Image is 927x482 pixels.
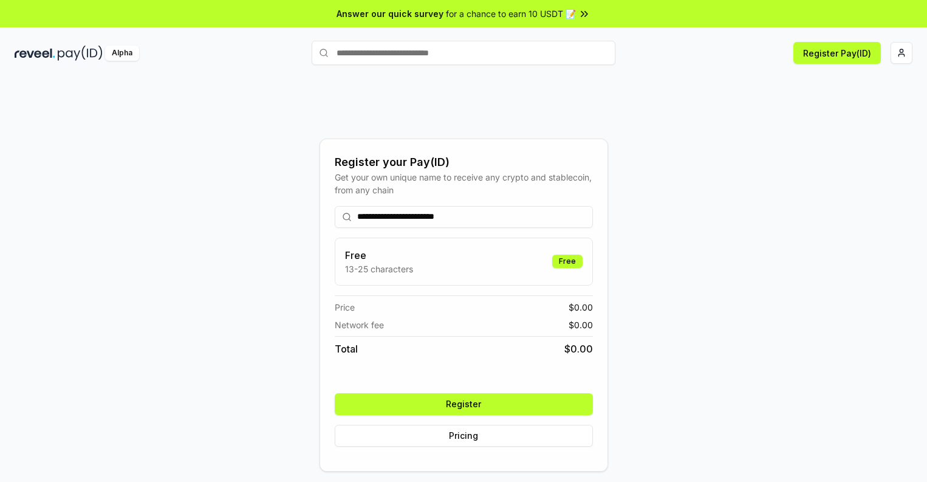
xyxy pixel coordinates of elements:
[335,318,384,331] span: Network fee
[335,342,358,356] span: Total
[335,301,355,314] span: Price
[335,154,593,171] div: Register your Pay(ID)
[337,7,443,20] span: Answer our quick survey
[105,46,139,61] div: Alpha
[564,342,593,356] span: $ 0.00
[15,46,55,61] img: reveel_dark
[335,425,593,447] button: Pricing
[345,248,413,263] h3: Free
[552,255,583,268] div: Free
[335,171,593,196] div: Get your own unique name to receive any crypto and stablecoin, from any chain
[569,301,593,314] span: $ 0.00
[335,393,593,415] button: Register
[58,46,103,61] img: pay_id
[345,263,413,275] p: 13-25 characters
[569,318,593,331] span: $ 0.00
[446,7,576,20] span: for a chance to earn 10 USDT 📝
[793,42,881,64] button: Register Pay(ID)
